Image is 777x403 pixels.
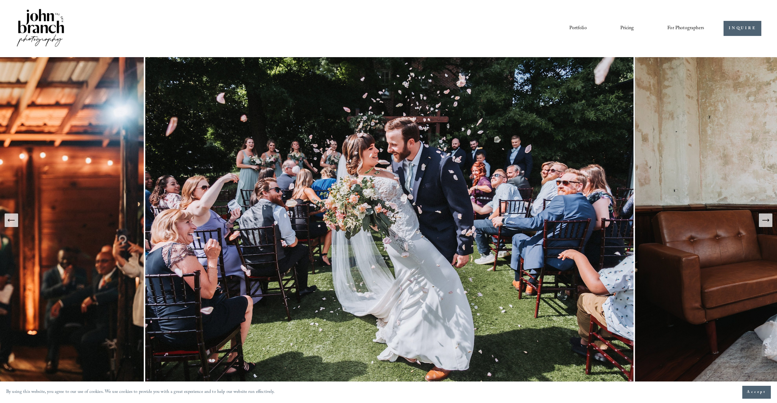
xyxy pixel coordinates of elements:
[759,213,772,227] button: Next Slide
[742,386,771,399] button: Accept
[16,8,65,49] img: John Branch IV Photography
[569,23,587,34] a: Portfolio
[667,24,704,33] span: For Photographers
[145,57,635,384] img: Raleigh Wedding Photographer
[6,388,275,397] p: By using this website, you agree to our use of cookies. We use cookies to provide you with a grea...
[667,23,704,34] a: folder dropdown
[747,389,766,395] span: Accept
[724,21,761,36] a: INQUIRE
[620,23,634,34] a: Pricing
[5,213,18,227] button: Previous Slide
